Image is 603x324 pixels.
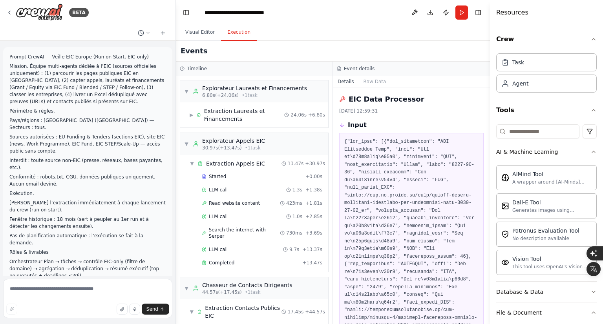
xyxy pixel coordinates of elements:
[512,255,592,263] div: Vision Tool
[348,120,367,130] h3: Input
[117,304,128,315] button: Upload files
[302,246,322,253] span: + 13.37s
[204,107,285,123] span: Extraction Laureats et Financements
[496,142,597,162] button: AI & Machine Learning
[181,46,207,56] h2: Events
[496,309,542,317] div: File & Document
[305,230,322,236] span: + 3.69s
[190,160,194,167] span: ▼
[496,148,558,156] div: AI & Machine Learning
[9,258,166,279] p: Orchestrateur Plan → tâches → contrôle EIC-only (filtre de domaine) → agrégation → déduplication ...
[496,28,597,50] button: Crew
[209,213,228,220] span: LLM call
[9,117,166,131] p: Pays/régions : [GEOGRAPHIC_DATA] ([GEOGRAPHIC_DATA]) — Secteurs : tous.
[292,213,302,220] span: 1.0s
[206,160,265,167] span: Extraction Appels EIC
[473,7,484,18] button: Hide right sidebar
[344,66,375,72] h3: Event details
[512,198,592,206] div: Dall-E Tool
[209,227,280,239] span: Search the internet with Serper
[16,4,63,21] img: Logo
[305,309,325,315] span: + 44.57s
[69,8,89,17] div: BETA
[501,174,509,182] img: AIMindTool
[184,285,189,291] span: ▼
[496,282,597,302] button: Database & Data
[289,246,299,253] span: 9.7s
[496,302,597,323] button: File & Document
[190,309,194,315] span: ▼
[202,289,242,295] span: 44.57s (+17.45s)
[187,66,207,72] h3: Timeline
[512,170,592,178] div: AIMind Tool
[202,281,292,289] div: Chasseur de Contacts Dirigeants
[333,76,359,87] button: Details
[288,309,304,315] span: 17.45s
[9,216,166,230] p: Fenêtre historique : 18 mois (sert à peupler au 1er run et à détecter les changements ensuite).
[9,173,166,187] p: Conformité : robots.txt, CGU, données publiques uniquement. Aucun email deviné.
[135,28,153,38] button: Switch to previous chat
[286,200,302,206] span: 423ms
[501,230,509,238] img: PatronusEvalTool
[496,99,597,121] button: Tools
[292,187,302,193] span: 1.3s
[209,200,260,206] span: Read website content
[209,187,228,193] span: LLM call
[9,133,166,155] p: Sources autorisées : EU Funding & Tenders (sections EIC), site EIC (news, Work Programme), EIC Fu...
[6,304,17,315] button: Improve this prompt
[181,7,192,18] button: Hide left sidebar
[305,173,322,180] span: + 0.00s
[512,264,592,270] div: This tool uses OpenAI's Vision API to describe the contents of an image.
[221,24,257,41] button: Execution
[209,260,234,266] span: Completed
[339,108,484,114] div: [DATE] 12:59:31
[359,76,391,87] button: Raw Data
[496,288,543,296] div: Database & Data
[209,246,228,253] span: LLM call
[202,145,242,151] span: 30.97s (+13.47s)
[512,58,524,66] div: Task
[512,227,579,235] div: Patronus Evaluation Tool
[9,157,166,171] p: Interdit : toute source non-EIC (presse, réseaux, bases payantes, etc.).
[142,304,169,315] button: Send
[305,213,322,220] span: + 2.85s
[205,304,281,320] span: Extraction Contacts Publics EIC
[512,235,579,242] div: No description available
[9,232,166,246] p: Pas de planification automatique ; l’exécution se fait à la demande.
[496,162,597,281] div: AI & Machine Learning
[9,199,166,213] p: [PERSON_NAME] l’extraction immédiatement à chaque lancement du crew (run on start).
[291,112,307,118] span: 24.06s
[512,179,592,185] div: A wrapper around [AI-Minds]([URL][DOMAIN_NAME]). Useful for when you need answers to questions fr...
[496,8,528,17] h4: Resources
[305,200,322,206] span: + 1.81s
[146,306,158,312] span: Send
[512,207,592,213] div: Generates images using OpenAI's Dall-E model.
[190,112,194,118] span: ▶
[9,107,166,115] p: Périmètre & règles.
[202,92,239,98] span: 6.80s (+24.06s)
[302,260,322,266] span: + 13.47s
[9,190,166,197] p: Exécution.
[349,94,424,105] h2: EIC Data Processor
[184,141,189,147] span: ▼
[242,92,258,98] span: • 1 task
[184,88,189,95] span: ▼
[496,50,597,99] div: Crew
[157,28,169,38] button: Start a new chat
[512,80,528,87] div: Agent
[129,304,140,315] button: Click to speak your automation idea
[305,187,322,193] span: + 1.38s
[288,160,304,167] span: 13.47s
[205,9,264,16] nav: breadcrumb
[501,258,509,266] img: VisionTool
[245,289,261,295] span: • 1 task
[308,112,325,118] span: + 6.80s
[9,249,166,256] p: Rôles & livrables
[286,230,302,236] span: 730ms
[9,53,166,60] p: Prompt CrewAI — Veille EIC Europe (Run on Start, EIC-only)
[501,202,509,210] img: DallETool
[305,160,325,167] span: + 30.97s
[245,145,261,151] span: • 1 task
[179,24,221,41] button: Visual Editor
[202,137,265,145] div: Explorateur Appels EIC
